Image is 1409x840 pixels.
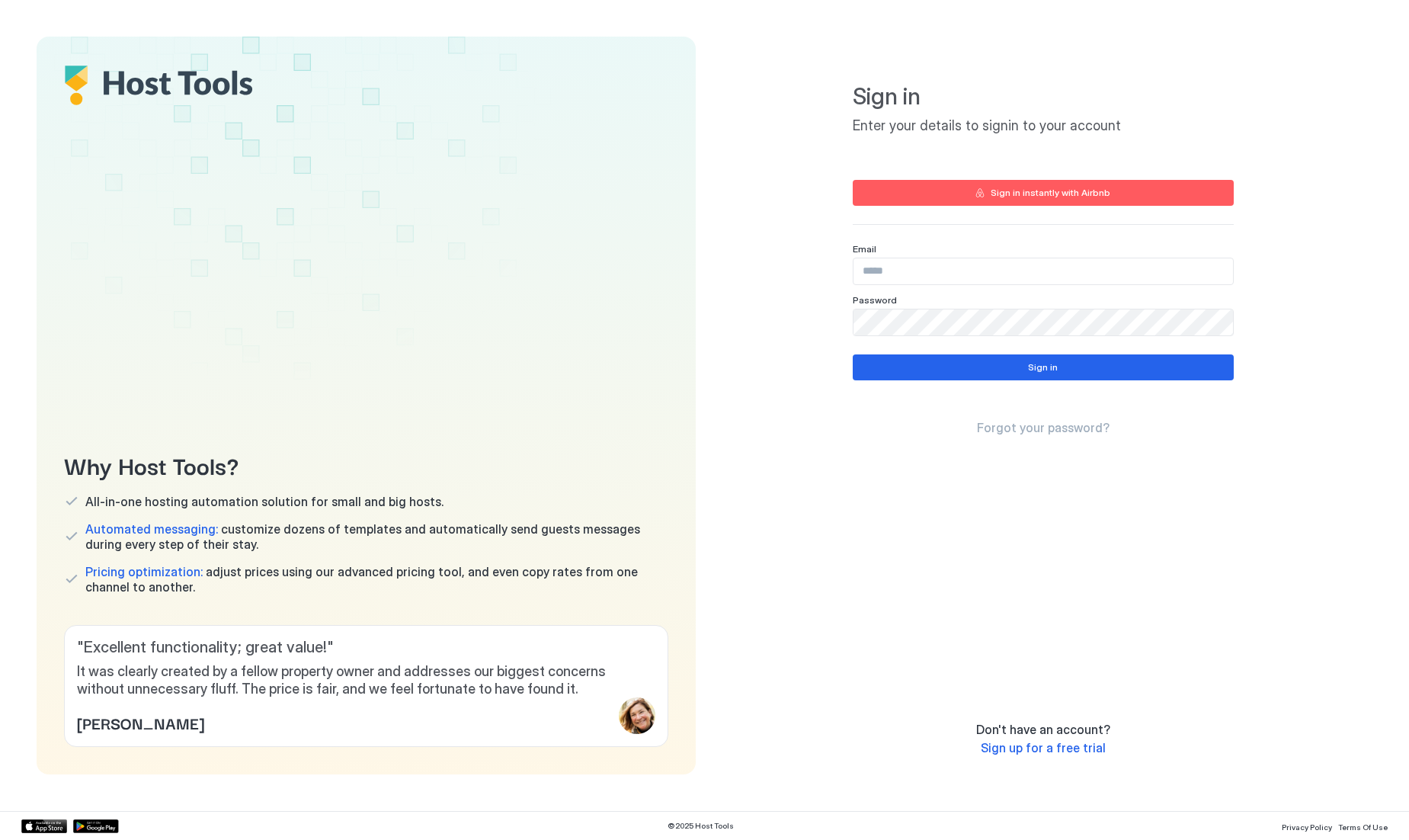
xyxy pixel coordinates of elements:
span: Email [853,243,876,255]
span: Forgot your password? [977,420,1110,435]
div: Sign in [1028,361,1058,374]
span: It was clearly created by a fellow property owner and addresses our biggest concerns without unne... [77,663,655,697]
div: Sign in instantly with Airbnb [991,186,1110,200]
span: All-in-one hosting automation solution for small and big hosts. [85,494,444,509]
span: © 2025 Host Tools [668,821,734,831]
div: profile [619,697,655,734]
span: [PERSON_NAME] [77,711,204,734]
span: Password [853,294,897,306]
input: Input Field [853,258,1233,284]
a: Google Play Store [73,819,119,833]
a: App Store [21,819,67,833]
span: Automated messaging: [85,521,218,537]
span: Don't have an account? [976,722,1110,737]
a: Terms Of Use [1338,818,1388,834]
span: customize dozens of templates and automatically send guests messages during every step of their s... [85,521,668,552]
button: Sign in instantly with Airbnb [853,180,1234,206]
span: Why Host Tools? [64,447,668,482]
input: Input Field [853,309,1233,335]
span: " Excellent functionality; great value! " [77,638,655,657]
span: Enter your details to signin to your account [853,117,1234,135]
button: Sign in [853,354,1234,380]
a: Forgot your password? [977,420,1110,436]
span: Terms Of Use [1338,822,1388,832]
a: Sign up for a free trial [981,740,1106,756]
span: Privacy Policy [1282,822,1332,832]
span: Sign up for a free trial [981,740,1106,755]
span: Sign in [853,82,1234,111]
a: Privacy Policy [1282,818,1332,834]
span: Pricing optimization: [85,564,203,579]
span: adjust prices using our advanced pricing tool, and even copy rates from one channel to another. [85,564,668,595]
